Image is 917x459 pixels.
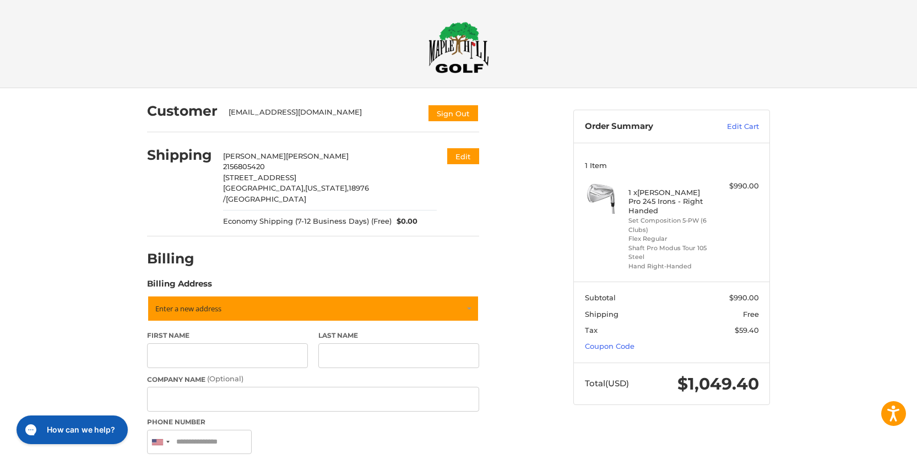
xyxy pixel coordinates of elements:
span: Subtotal [585,293,616,302]
span: [US_STATE], [305,183,349,192]
a: Enter or select a different address [147,295,479,322]
span: $59.40 [735,326,759,334]
span: [STREET_ADDRESS] [223,173,296,182]
span: 2156805420 [223,162,265,171]
label: Company Name [147,374,479,385]
h4: 1 x [PERSON_NAME] Pro 245 Irons - Right Handed [628,188,713,215]
small: (Optional) [207,374,243,383]
span: Enter a new address [155,304,221,314]
h2: Customer [147,102,218,120]
span: Tax [585,326,598,334]
span: [GEOGRAPHIC_DATA], [223,183,305,192]
span: Free [743,310,759,318]
label: First Name [147,331,308,341]
span: $0.00 [392,216,418,227]
li: Set Composition 5-PW (6 Clubs) [628,216,713,234]
span: 18976 / [223,183,369,203]
img: Maple Hill Golf [428,21,489,73]
label: Last Name [318,331,479,341]
div: [EMAIL_ADDRESS][DOMAIN_NAME] [229,107,417,122]
a: Edit Cart [703,121,759,132]
li: Flex Regular [628,234,713,244]
iframe: Gorgias live chat messenger [11,412,131,448]
span: [PERSON_NAME] [286,152,349,160]
button: Edit [447,148,479,164]
span: $990.00 [729,293,759,302]
span: Shipping [585,310,618,318]
span: [PERSON_NAME] [223,152,286,160]
h3: 1 Item [585,161,759,170]
legend: Billing Address [147,278,212,295]
h3: Order Summary [585,121,703,132]
li: Shaft Pro Modus Tour 105 Steel [628,244,713,262]
li: Hand Right-Handed [628,262,713,271]
span: Economy Shipping (7-12 Business Days) (Free) [223,216,392,227]
span: [GEOGRAPHIC_DATA] [226,195,306,203]
div: United States: +1 [148,430,173,454]
label: Phone Number [147,417,479,427]
div: $990.00 [715,181,759,192]
h2: Billing [147,250,211,267]
button: Sign Out [427,104,479,122]
h2: Shipping [147,147,212,164]
span: $1,049.40 [677,374,759,394]
a: Coupon Code [585,342,634,350]
span: Total (USD) [585,378,629,388]
iframe: Google Customer Reviews [826,429,917,459]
